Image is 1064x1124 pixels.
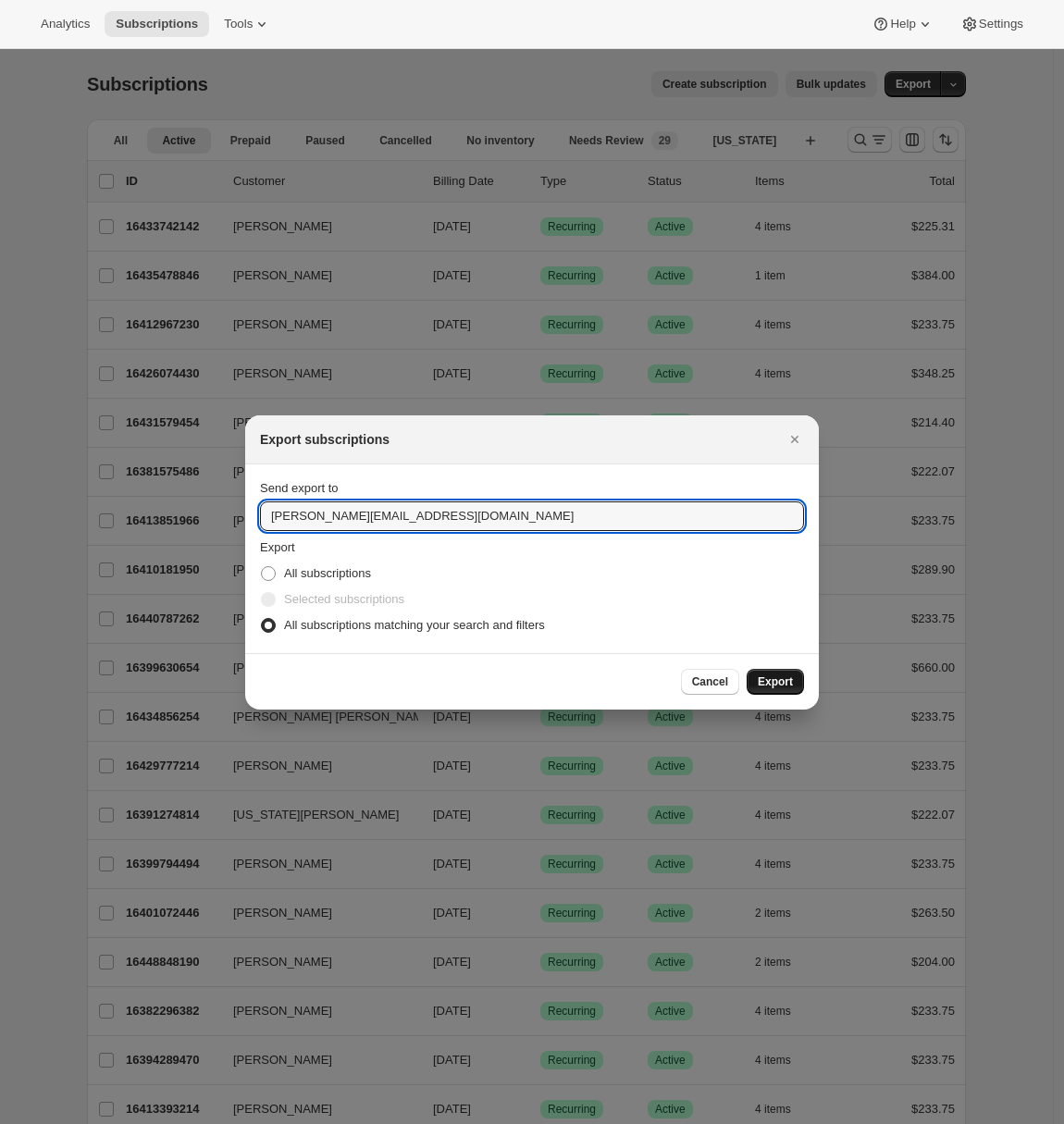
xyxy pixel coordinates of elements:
button: Export [747,669,804,695]
span: All subscriptions matching your search and filters [284,618,545,632]
button: Tools [213,11,282,37]
button: Subscriptions [105,11,209,37]
span: Settings [979,17,1023,31]
span: Export [758,674,793,689]
span: Subscriptions [116,17,198,31]
h2: Export subscriptions [260,430,390,449]
span: Cancel [692,674,728,689]
button: Help [860,11,945,37]
button: Analytics [30,11,101,37]
button: Settings [949,11,1034,37]
button: Cancel [681,669,739,695]
span: Analytics [41,17,90,31]
span: Export [260,540,295,554]
span: Selected subscriptions [284,592,404,606]
span: All subscriptions [284,566,371,580]
span: Help [890,17,915,31]
button: Close [782,426,808,452]
span: Tools [224,17,253,31]
span: Send export to [260,481,339,495]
